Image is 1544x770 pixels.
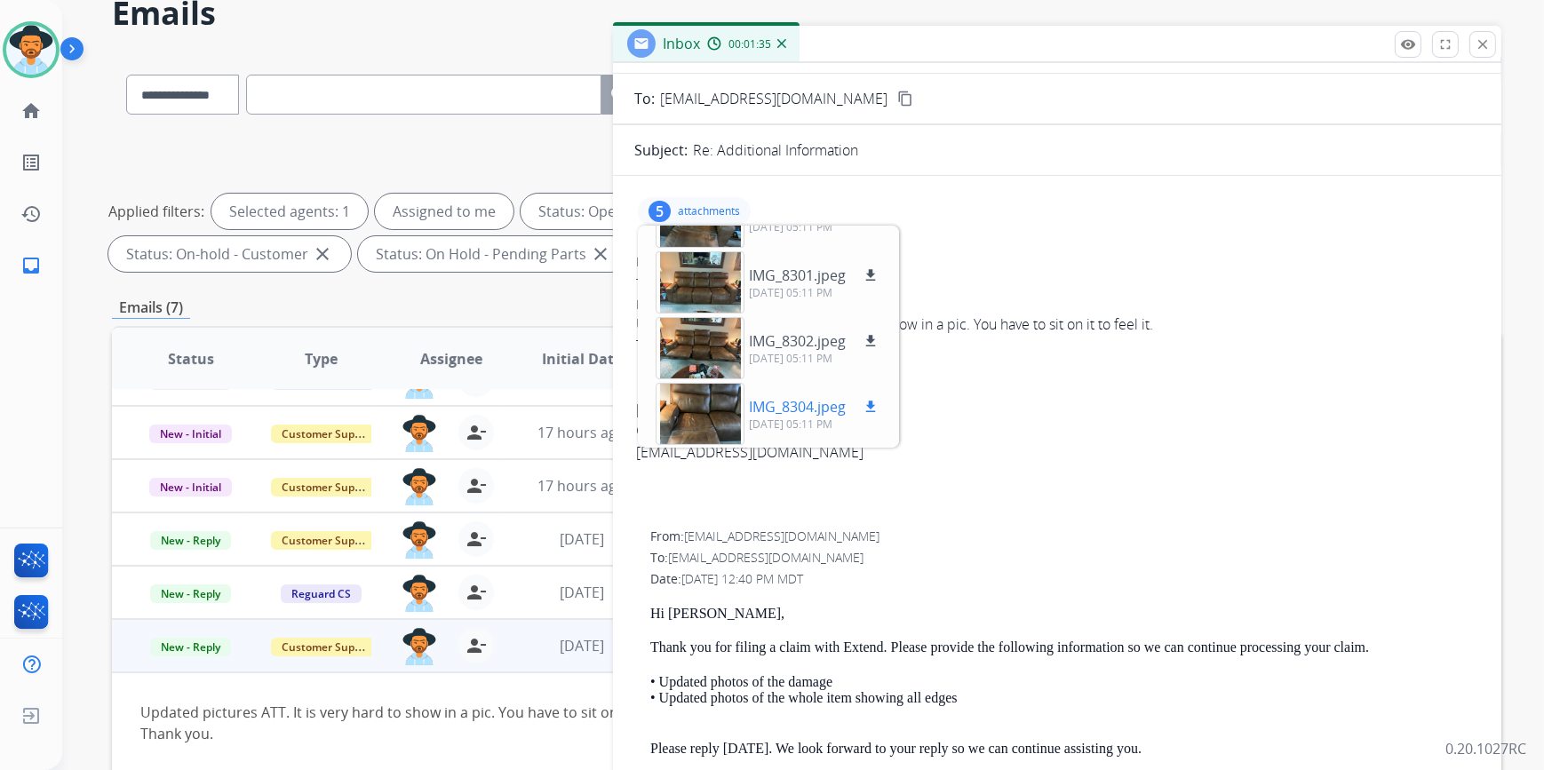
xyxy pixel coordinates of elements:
mat-icon: person_remove [466,422,487,443]
div: From: [650,528,1478,545]
img: agent-avatar [402,521,437,559]
span: New - Initial [149,425,232,443]
span: Customer Support [271,531,386,550]
p: Re: Additional Information [693,139,858,161]
p: [DATE] 05:11 PM [749,286,881,300]
p: IMG_8304.jpeg [749,396,846,417]
div: Selected agents: 1 [211,194,368,229]
span: [DATE] [560,583,604,602]
span: New - Initial [149,478,232,496]
span: 17 hours ago [537,423,625,442]
div: Date: [650,570,1478,588]
span: Initial Date [542,348,622,369]
mat-icon: person_remove [466,475,487,496]
mat-icon: home [20,100,42,122]
span: Customer Support [271,478,386,496]
span: [DATE] [560,529,604,549]
mat-icon: fullscreen [1437,36,1453,52]
p: Emails (7) [112,297,190,319]
span: New - Reply [150,638,231,656]
img: agent-avatar [402,415,437,452]
img: agent-avatar [402,468,437,505]
div: Status: Open - All [521,194,695,229]
span: 00:01:35 [728,37,771,52]
img: agent-avatar [402,575,437,612]
mat-icon: list_alt [20,152,42,173]
span: [DATE] [560,636,604,655]
mat-icon: content_copy [897,91,913,107]
p: attachments [678,204,740,218]
p: To: [634,88,655,109]
div: Thank you. [140,723,1213,744]
img: avatar [6,25,56,75]
div: To: [636,274,1478,292]
span: Type [305,348,338,369]
p: Subject: [634,139,688,161]
div: Updated pictures ATT. It is very hard to show in a pic. You have to sit on it to feel it. [140,702,1213,723]
mat-icon: close [1475,36,1491,52]
p: IMG_8301.jpeg [749,265,846,286]
div: Status: On-hold - Customer [108,236,351,272]
span: New - Reply [150,531,231,550]
mat-icon: download [863,267,879,283]
mat-icon: search [609,84,630,106]
span: Reguard CS [281,584,362,603]
div: From: [636,253,1478,271]
span: New - Reply [150,584,231,603]
p: Hi [PERSON_NAME], [650,606,1478,622]
a: [EMAIL_ADDRESS][DOMAIN_NAME] [636,442,864,462]
span: [EMAIL_ADDRESS][DOMAIN_NAME] [684,528,879,544]
mat-icon: remove_red_eye [1400,36,1416,52]
span: Inbox [663,34,700,53]
p: • Updated photos of the damage • Updated photos of the whole item showing all edges [650,674,1478,723]
div: Updated pictures ATT. It is very hard to show in a pic. You have to sit on it to feel it. [636,314,1478,335]
span: Customer Support [271,425,386,443]
span: Status [168,348,214,369]
p: 0.20.1027RC [1445,738,1526,759]
p: Applied filters: [108,201,204,222]
div: Date: [636,296,1478,314]
div: 5 [649,201,671,222]
span: 17 hours ago [537,476,625,496]
span: [EMAIL_ADDRESS][DOMAIN_NAME] [660,88,887,109]
p: [DATE] 05:11 PM [749,417,881,432]
mat-icon: download [863,333,879,349]
mat-icon: person_remove [466,635,487,656]
div: [PERSON_NAME] Cell [PHONE_NUMBER] [636,399,1478,463]
p: [DATE] 05:11 PM [749,352,881,366]
mat-icon: history [20,203,42,225]
mat-icon: inbox [20,255,42,276]
mat-icon: person_remove [466,582,487,603]
span: Assignee [420,348,482,369]
p: [DATE] 05:11 PM [749,220,881,234]
mat-icon: close [590,243,611,265]
p: Please reply [DATE]. We look forward to your reply so we can continue assisting you. [650,741,1478,757]
span: [DATE] 12:40 PM MDT [681,570,803,587]
div: Thank you. [636,335,1478,356]
p: Thank you for filing a claim with Extend. Please provide the following information so we can cont... [650,639,1478,655]
span: Customer Support [271,638,386,656]
mat-icon: download [863,399,879,415]
img: agent-avatar [402,628,437,665]
mat-icon: close [312,243,333,265]
div: Status: On Hold - Pending Parts [358,236,629,272]
p: IMG_8302.jpeg [749,330,846,352]
div: To: [650,549,1478,567]
div: Assigned to me [375,194,513,229]
span: [EMAIL_ADDRESS][DOMAIN_NAME] [668,549,864,566]
mat-icon: person_remove [466,528,487,550]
